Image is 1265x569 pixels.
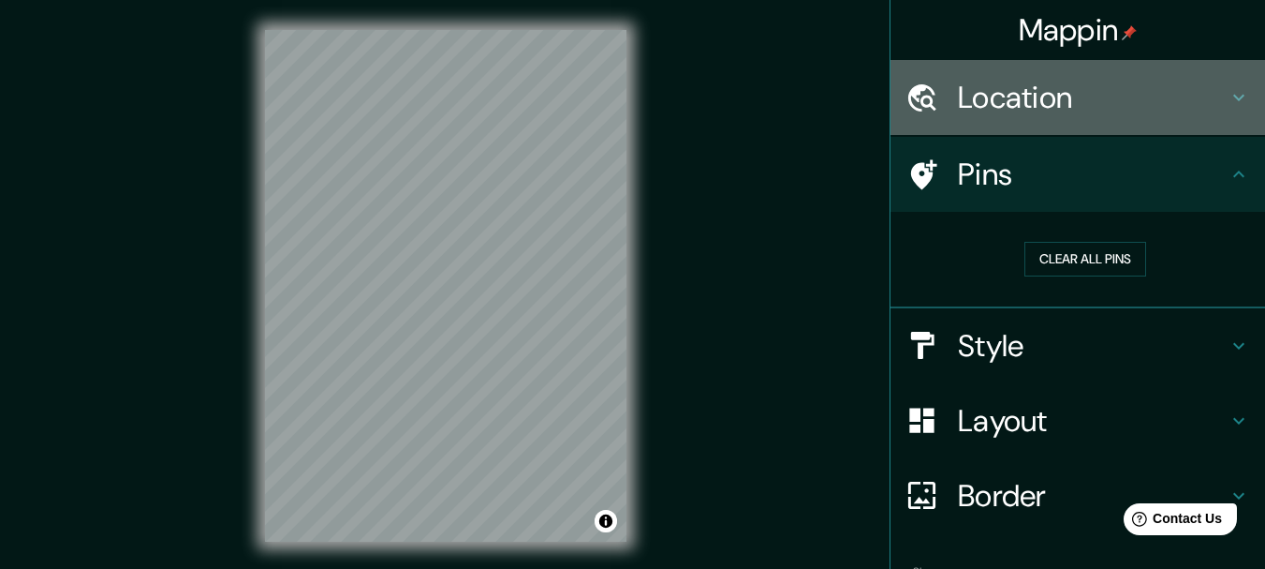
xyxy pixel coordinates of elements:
div: Style [890,308,1265,383]
h4: Location [958,79,1228,116]
iframe: Help widget launcher [1098,496,1244,548]
button: Clear all pins [1024,242,1146,277]
div: Pins [890,137,1265,212]
img: pin-icon.png [1122,25,1137,40]
div: Layout [890,383,1265,458]
h4: Border [958,477,1228,515]
h4: Mappin [1019,11,1138,49]
canvas: Map [265,30,626,542]
button: Toggle attribution [595,510,617,532]
h4: Style [958,327,1228,365]
div: Border [890,458,1265,533]
h4: Pins [958,156,1228,193]
div: Location [890,60,1265,135]
h4: Layout [958,402,1228,440]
